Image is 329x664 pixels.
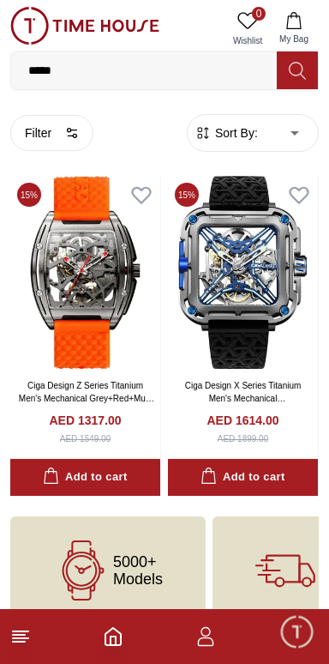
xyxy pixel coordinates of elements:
div: Request a callback [177,481,320,512]
div: New Enquiry [32,402,135,433]
div: Chat Widget [278,613,316,651]
button: Add to cart [10,459,160,496]
div: Nearest Store Locator [158,442,320,473]
button: Sort By: [194,124,258,142]
em: Back [9,9,43,43]
span: 15 % [17,183,41,207]
span: Track your Shipment (Beta) [133,526,309,546]
div: [PERSON_NAME] [13,289,329,307]
span: My Bag [272,33,315,45]
a: Ciga Design Z Series Titanium Men's Mechanical Grey+Red+Multi Color Dial Watch - Z031-TITI-W15OG [19,381,154,429]
span: Exchanges [240,407,309,428]
span: Services [155,407,209,428]
span: Wishlist [226,34,269,47]
span: New Enquiry [43,407,124,428]
div: Add to cart [200,468,284,487]
div: [PERSON_NAME] [87,18,233,34]
img: ... [10,7,159,45]
span: 5000+ Models [113,553,163,588]
h4: AED 1614.00 [206,412,278,429]
div: AED 1549.00 [60,432,111,445]
span: 15 % [175,183,199,207]
button: My Bag [269,7,319,51]
div: Exchanges [229,402,320,433]
em: Minimize [286,9,320,43]
img: Ciga Design Z Series Titanium Men's Mechanical Grey+Red+Multi Color Dial Watch - Z031-TITI-W15OG [10,176,160,369]
button: Add to cart [168,459,318,496]
span: Hello! I'm your Time House Watches Support Assistant. How can I assist you [DATE]? [25,322,258,378]
div: AED 1899.00 [218,432,269,445]
span: 0 [252,7,266,21]
img: Ciga Design X Series Titanium Men's Mechanical Silver+Blue+Multi Color Dial Watch - X021-TIBU-W25BK [168,176,318,369]
span: Nearest Store Locator [169,447,309,468]
span: 08:06 PM [224,371,268,383]
button: Filter [10,115,93,151]
span: Request a callback [188,486,309,507]
img: Profile picture of Zoe [48,11,77,40]
div: Track your Shipment (Beta) [122,521,320,552]
span: Sort By: [212,124,258,142]
a: Home [103,626,123,647]
a: 0Wishlist [226,7,269,51]
div: Services [144,402,220,433]
h4: AED 1317.00 [49,412,121,429]
a: Ciga Design X Series Titanium Men's Mechanical Silver+Blue+Multi Color Dial Watch - X021-TIBU-W25BK [176,381,309,429]
div: Add to cart [43,468,127,487]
